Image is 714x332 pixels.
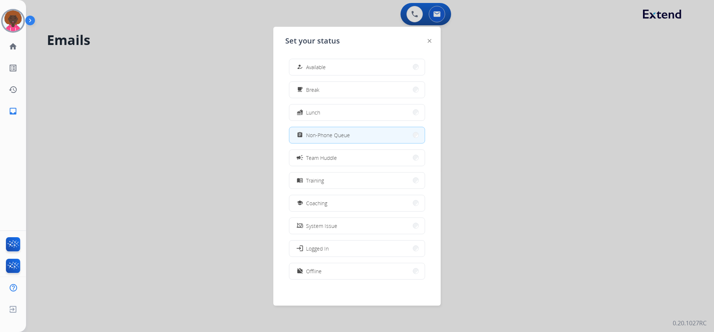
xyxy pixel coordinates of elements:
[296,154,303,161] mat-icon: campaign
[297,177,303,184] mat-icon: menu_book
[296,245,303,252] mat-icon: login
[289,195,425,211] button: Coaching
[289,104,425,120] button: Lunch
[306,222,337,230] span: System Issue
[297,223,303,229] mat-icon: phonelink_off
[285,36,340,46] span: Set your status
[289,150,425,166] button: Team Huddle
[289,173,425,188] button: Training
[306,199,327,207] span: Coaching
[289,218,425,234] button: System Issue
[306,109,320,116] span: Lunch
[289,127,425,143] button: Non-Phone Queue
[297,200,303,206] mat-icon: school
[9,42,17,51] mat-icon: home
[297,64,303,70] mat-icon: how_to_reg
[297,87,303,93] mat-icon: free_breakfast
[306,63,326,71] span: Available
[306,177,324,184] span: Training
[289,241,425,257] button: Logged In
[306,86,319,94] span: Break
[297,109,303,116] mat-icon: fastfood
[673,319,707,328] p: 0.20.1027RC
[3,10,23,31] img: avatar
[297,268,303,274] mat-icon: work_off
[9,85,17,94] mat-icon: history
[428,39,431,43] img: close-button
[289,59,425,75] button: Available
[9,64,17,72] mat-icon: list_alt
[9,107,17,116] mat-icon: inbox
[297,132,303,138] mat-icon: assignment
[306,154,337,162] span: Team Huddle
[306,245,329,252] span: Logged In
[289,82,425,98] button: Break
[306,131,350,139] span: Non-Phone Queue
[289,263,425,279] button: Offline
[306,267,322,275] span: Offline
